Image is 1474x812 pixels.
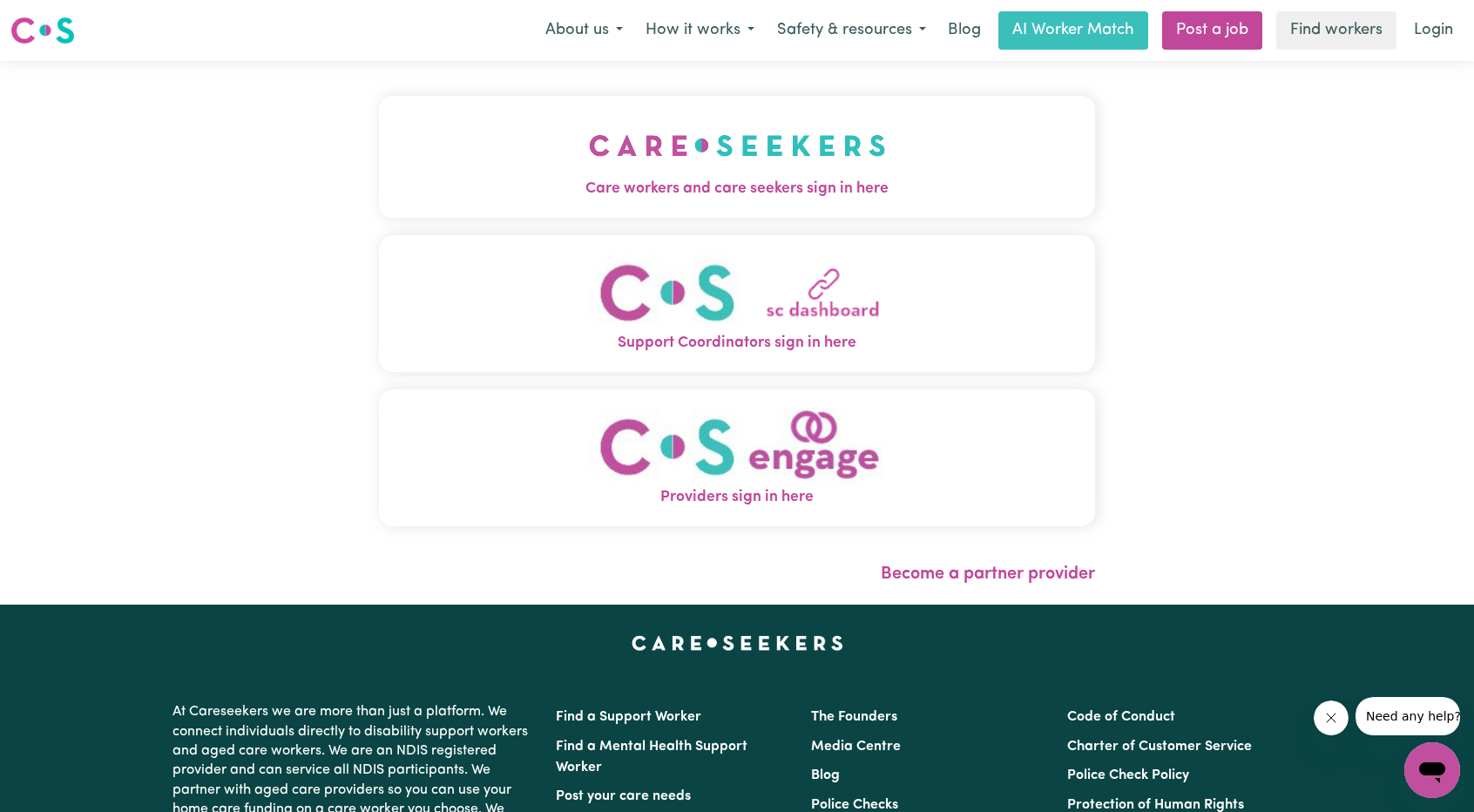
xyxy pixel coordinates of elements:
[1067,710,1175,724] a: Code of Conduct
[811,798,898,812] a: Police Checks
[10,15,75,46] img: Careseekers logo
[811,768,840,782] a: Blog
[379,486,1095,509] span: Providers sign in here
[556,789,691,803] a: Post your care needs
[1314,700,1349,735] iframe: Close message
[534,12,634,49] button: About us
[10,10,75,51] a: Careseekers logo
[937,11,991,50] a: Blog
[10,12,105,26] span: Need any help?
[379,178,1095,200] span: Care workers and care seekers sign in here
[556,740,747,775] a: Find a Mental Health Support Worker
[556,710,701,724] a: Find a Support Worker
[811,740,901,754] a: Media Centre
[1276,11,1396,50] a: Find workers
[379,96,1095,218] button: Care workers and care seekers sign in here
[1404,742,1460,798] iframe: Button to launch messaging window
[881,565,1095,583] a: Become a partner provider
[811,710,897,724] a: The Founders
[1403,11,1464,50] a: Login
[1067,768,1189,782] a: Police Check Policy
[379,332,1095,355] span: Support Coordinators sign in here
[379,389,1095,526] button: Providers sign in here
[379,235,1095,372] button: Support Coordinators sign in here
[1067,740,1252,754] a: Charter of Customer Service
[1356,697,1460,735] iframe: Message from company
[1067,798,1244,812] a: Protection of Human Rights
[998,11,1148,50] a: AI Worker Match
[1162,11,1262,50] a: Post a job
[766,12,937,49] button: Safety & resources
[632,636,843,650] a: Careseekers home page
[634,12,766,49] button: How it works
